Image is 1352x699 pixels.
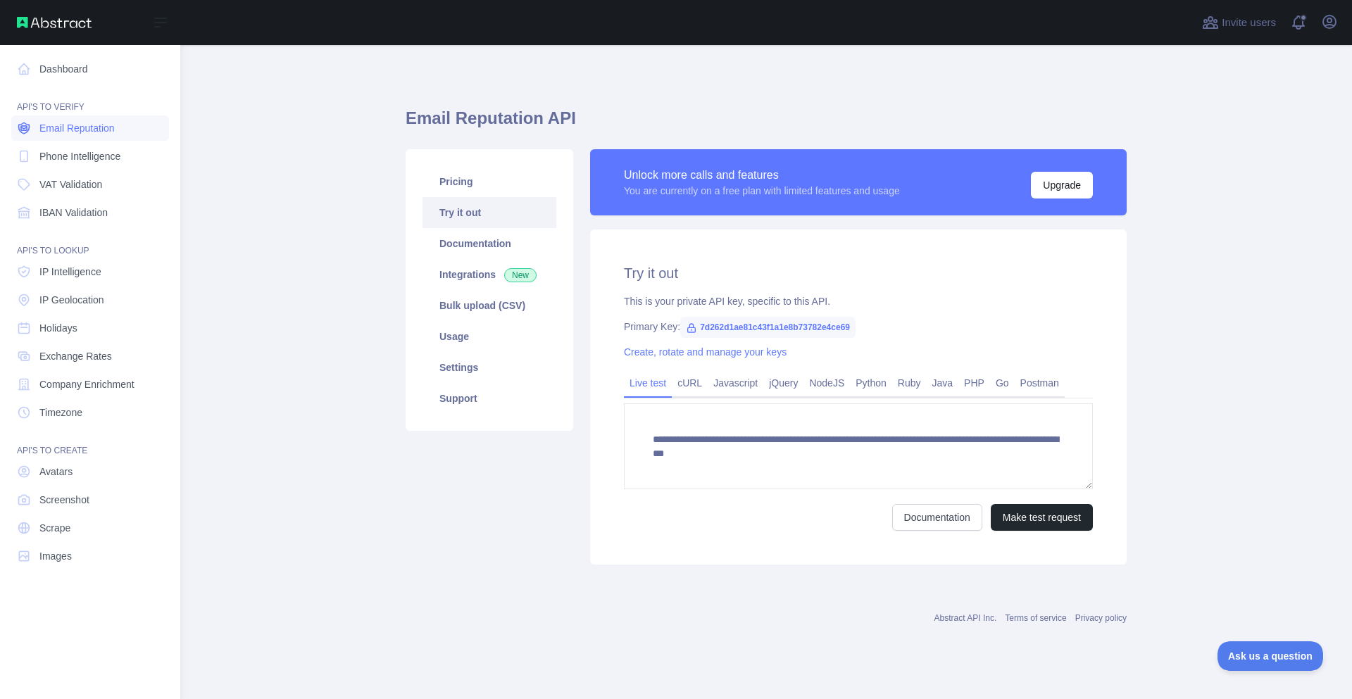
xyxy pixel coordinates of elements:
[39,349,112,363] span: Exchange Rates
[39,377,134,391] span: Company Enrichment
[11,459,169,484] a: Avatars
[423,166,556,197] a: Pricing
[958,372,990,394] a: PHP
[39,265,101,279] span: IP Intelligence
[423,197,556,228] a: Try it out
[11,487,169,512] a: Screenshot
[1075,613,1127,623] a: Privacy policy
[11,287,169,313] a: IP Geolocation
[1015,372,1065,394] a: Postman
[39,121,115,135] span: Email Reputation
[624,346,787,358] a: Create, rotate and manage your keys
[672,372,708,394] a: cURL
[624,320,1093,334] div: Primary Key:
[624,372,672,394] a: Live test
[892,504,982,531] a: Documentation
[423,290,556,321] a: Bulk upload (CSV)
[11,56,169,82] a: Dashboard
[423,383,556,414] a: Support
[927,372,959,394] a: Java
[11,115,169,141] a: Email Reputation
[708,372,763,394] a: Javascript
[803,372,850,394] a: NodeJS
[423,228,556,259] a: Documentation
[39,549,72,563] span: Images
[39,206,108,220] span: IBAN Validation
[763,372,803,394] a: jQuery
[624,263,1093,283] h2: Try it out
[39,521,70,535] span: Scrape
[1031,172,1093,199] button: Upgrade
[39,405,82,420] span: Timezone
[11,372,169,397] a: Company Enrichment
[11,428,169,456] div: API'S TO CREATE
[11,84,169,113] div: API'S TO VERIFY
[39,177,102,191] span: VAT Validation
[1218,641,1324,671] iframe: Toggle Customer Support
[423,352,556,383] a: Settings
[11,259,169,284] a: IP Intelligence
[11,515,169,541] a: Scrape
[11,172,169,197] a: VAT Validation
[423,259,556,290] a: Integrations New
[39,149,120,163] span: Phone Intelligence
[11,543,169,569] a: Images
[850,372,892,394] a: Python
[17,17,92,28] img: Abstract API
[11,344,169,369] a: Exchange Rates
[39,493,89,507] span: Screenshot
[624,167,900,184] div: Unlock more calls and features
[892,372,927,394] a: Ruby
[406,107,1127,141] h1: Email Reputation API
[11,144,169,169] a: Phone Intelligence
[11,228,169,256] div: API'S TO LOOKUP
[934,613,997,623] a: Abstract API Inc.
[504,268,537,282] span: New
[1005,613,1066,623] a: Terms of service
[1199,11,1279,34] button: Invite users
[990,372,1015,394] a: Go
[680,317,856,338] span: 7d262d1ae81c43f1a1e8b73782e4ce69
[624,294,1093,308] div: This is your private API key, specific to this API.
[991,504,1093,531] button: Make test request
[11,315,169,341] a: Holidays
[11,400,169,425] a: Timezone
[1222,15,1276,31] span: Invite users
[39,321,77,335] span: Holidays
[39,293,104,307] span: IP Geolocation
[423,321,556,352] a: Usage
[11,200,169,225] a: IBAN Validation
[624,184,900,198] div: You are currently on a free plan with limited features and usage
[39,465,73,479] span: Avatars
